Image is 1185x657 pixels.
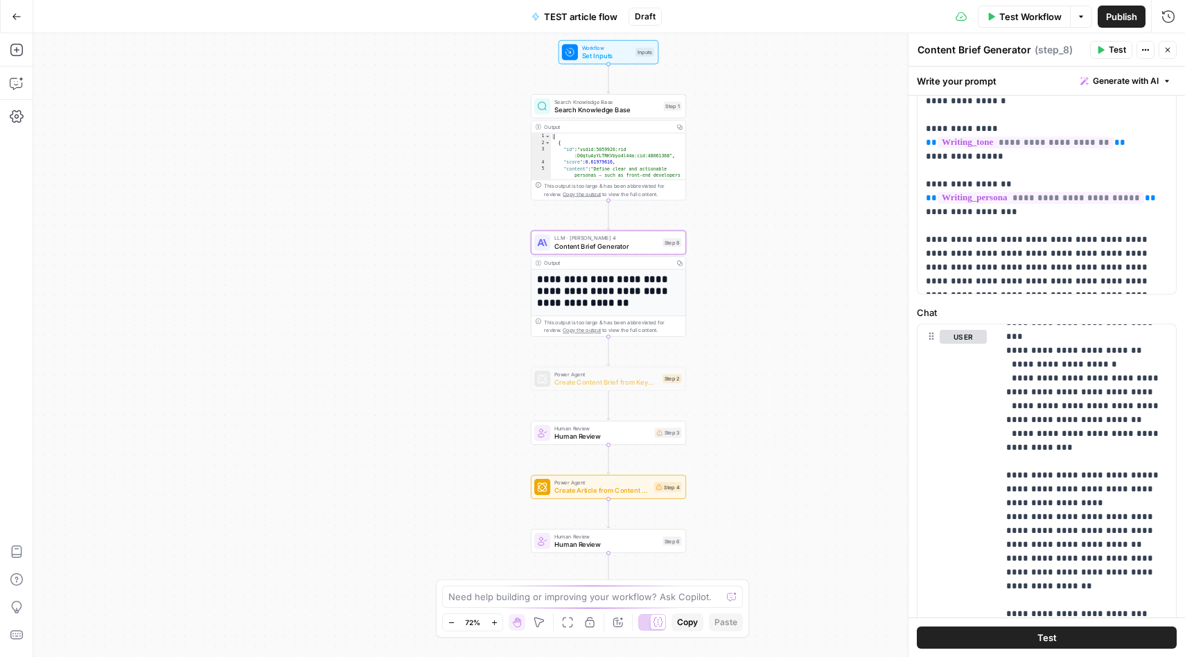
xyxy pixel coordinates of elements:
div: Search Knowledge BaseSearch Knowledge BaseStep 1Output[ { "id":"vsdid:5059926:rid :D0qtuAyYLTRKVb... [531,94,686,200]
button: Generate with AI [1075,72,1177,90]
button: Test Workflow [978,6,1070,28]
g: Edge from step_2 to step_3 [607,391,610,420]
span: Power Agent [554,478,650,487]
span: Human Review [554,424,651,432]
span: Generate with AI [1093,75,1159,87]
g: Edge from start to step_1 [607,64,610,94]
span: Toggle code folding, rows 1 through 7 [545,133,550,139]
span: Create Content Brief from Keyword [554,377,658,387]
g: Edge from step_6 to end [607,553,610,582]
label: Chat [917,306,1177,319]
button: Test [917,627,1177,649]
div: Output [544,123,670,131]
span: Copy [677,616,698,629]
span: Set Inputs [582,51,632,60]
div: Output [544,259,670,268]
div: Power AgentCreate Article from Content BriefStep 4 [531,475,686,499]
g: Edge from step_8 to step_2 [607,337,610,366]
span: Power Agent [554,370,658,378]
span: LLM · [PERSON_NAME] 4 [554,234,658,243]
div: Step 1 [664,102,682,111]
span: TEST article flow [544,10,617,24]
button: user [940,330,987,344]
g: Edge from step_3 to step_4 [607,445,610,474]
div: Step 3 [654,428,681,437]
button: Copy [671,613,703,631]
button: Test [1090,41,1132,59]
span: Test Workflow [999,10,1062,24]
span: Content Brief Generator [554,241,658,251]
div: This output is too large & has been abbreviated for review. to view the full content. [544,182,681,198]
div: Human ReviewHuman ReviewStep 6 [531,529,686,553]
span: Copy the output [563,191,601,197]
span: Paste [714,616,737,629]
div: 1 [532,133,551,139]
div: Step 6 [662,536,681,545]
span: Search Knowledge Base [554,105,660,114]
div: Step 4 [654,482,682,491]
div: Power AgentCreate Content Brief from KeywordStep 2 [531,367,686,391]
div: This output is too large & has been abbreviated for review. to view the full content. [544,318,681,334]
div: Write your prompt [909,67,1185,95]
button: TEST article flow [523,6,626,28]
span: Test [1109,44,1126,56]
span: Search Knowledge Base [554,98,660,106]
button: Paste [709,613,743,631]
div: Human ReviewHuman ReviewStep 3 [531,421,686,445]
span: Human Review [554,431,651,441]
button: Publish [1098,6,1145,28]
span: Toggle code folding, rows 2 through 6 [545,140,550,146]
span: Copy the output [563,327,601,333]
g: Edge from step_1 to step_8 [607,200,610,229]
span: Human Review [554,540,658,550]
div: 4 [532,159,551,166]
span: Publish [1106,10,1137,24]
div: 2 [532,140,551,146]
span: Human Review [554,532,658,541]
div: Step 8 [662,238,681,247]
div: WorkflowSet InputsInputs [531,40,686,64]
g: Edge from step_4 to step_6 [607,499,610,528]
span: Test [1037,631,1057,645]
span: Create Article from Content Brief [554,485,650,495]
div: 3 [532,146,551,159]
textarea: Content Brief Generator [918,43,1031,57]
span: Draft [635,10,656,23]
span: Workflow [582,44,632,52]
div: Inputs [635,48,654,57]
div: Step 2 [662,374,681,383]
span: 72% [465,617,480,628]
span: ( step_8 ) [1035,43,1073,57]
